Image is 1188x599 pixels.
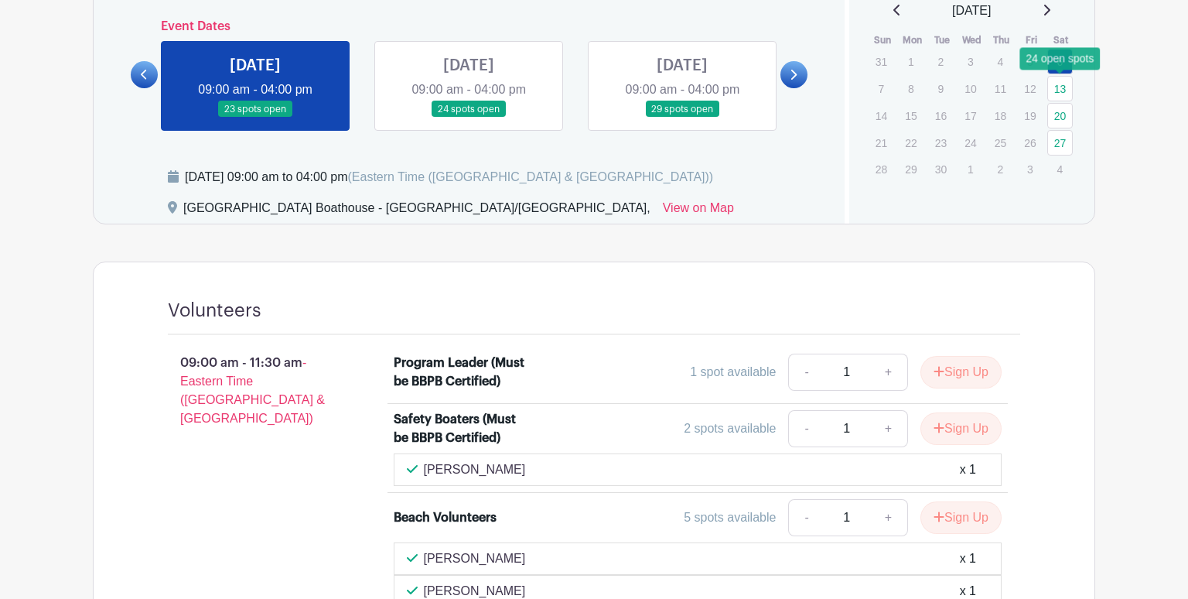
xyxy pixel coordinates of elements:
[869,77,894,101] p: 7
[1047,157,1073,181] p: 4
[1019,47,1100,70] div: 24 open spots
[1017,50,1043,74] p: 5
[988,157,1013,181] p: 2
[394,354,527,391] div: Program Leader (Must be BBPB Certified)
[143,347,369,434] p: 09:00 am - 11:30 am
[898,157,923,181] p: 29
[869,499,908,536] a: +
[952,2,991,20] span: [DATE]
[869,50,894,74] p: 31
[158,19,780,34] h6: Event Dates
[347,170,713,183] span: (Eastern Time ([GEOGRAPHIC_DATA] & [GEOGRAPHIC_DATA]))
[868,33,898,48] th: Sun
[927,33,958,48] th: Tue
[928,77,954,101] p: 9
[898,50,923,74] p: 1
[988,77,1013,101] p: 11
[928,104,954,128] p: 16
[920,356,1002,388] button: Sign Up
[898,131,923,155] p: 22
[394,508,497,527] div: Beach Volunteers
[788,499,824,536] a: -
[1017,157,1043,181] p: 3
[394,410,527,447] div: Safety Boaters (Must be BBPB Certified)
[424,549,526,568] p: [PERSON_NAME]
[1047,103,1073,128] a: 20
[958,131,983,155] p: 24
[960,549,976,568] div: x 1
[958,50,983,74] p: 3
[1047,130,1073,156] a: 27
[1047,76,1073,101] a: 13
[1017,131,1043,155] p: 26
[183,199,650,224] div: [GEOGRAPHIC_DATA] Boathouse - [GEOGRAPHIC_DATA]/[GEOGRAPHIC_DATA],
[960,460,976,479] div: x 1
[869,410,908,447] a: +
[1017,77,1043,101] p: 12
[1016,33,1046,48] th: Fri
[898,77,923,101] p: 8
[988,50,1013,74] p: 4
[684,508,776,527] div: 5 spots available
[957,33,987,48] th: Wed
[958,104,983,128] p: 17
[869,131,894,155] p: 21
[869,104,894,128] p: 14
[988,104,1013,128] p: 18
[424,460,526,479] p: [PERSON_NAME]
[987,33,1017,48] th: Thu
[788,354,824,391] a: -
[897,33,927,48] th: Mon
[1017,104,1043,128] p: 19
[684,419,776,438] div: 2 spots available
[788,410,824,447] a: -
[928,131,954,155] p: 23
[958,157,983,181] p: 1
[988,131,1013,155] p: 25
[958,77,983,101] p: 10
[898,104,923,128] p: 15
[663,199,734,224] a: View on Map
[928,157,954,181] p: 30
[1046,33,1077,48] th: Sat
[690,363,776,382] div: 1 spot available
[168,299,261,322] h4: Volunteers
[185,168,713,187] div: [DATE] 09:00 am to 04:00 pm
[928,50,954,74] p: 2
[920,501,1002,534] button: Sign Up
[920,412,1002,445] button: Sign Up
[869,157,894,181] p: 28
[869,354,908,391] a: +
